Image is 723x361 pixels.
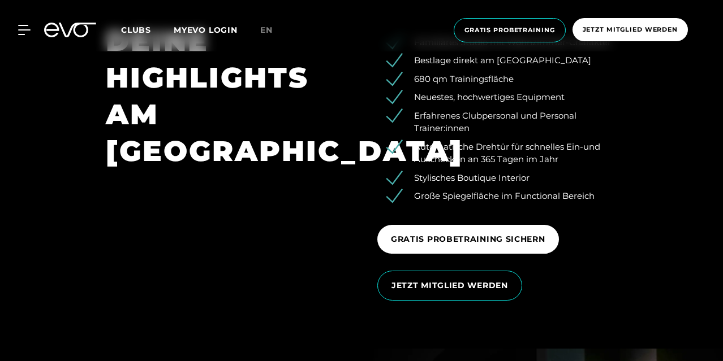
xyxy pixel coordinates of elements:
[394,73,617,86] li: 680 qm Trainingsfläche
[121,25,151,35] span: Clubs
[260,24,286,37] a: en
[377,262,527,309] a: JETZT MITGLIED WERDEN
[394,54,617,67] li: Bestlage direkt am [GEOGRAPHIC_DATA]
[394,141,617,166] li: Automatische Drehtür für schnelles Ein-und Auschecken an 365 Tagen im Jahr
[260,25,273,35] span: en
[394,91,617,104] li: Neuestes, hochwertiges Equipment
[464,25,555,35] span: Gratis Probetraining
[391,233,545,245] span: GRATIS PROBETRAINING SICHERN
[394,190,617,203] li: Große Spiegelfläche im Functional Bereich
[174,25,238,35] a: MYEVO LOGIN
[450,18,569,42] a: Gratis Probetraining
[106,23,346,169] h1: DEINE HIGHLIGHTS AM [GEOGRAPHIC_DATA]
[391,280,508,292] span: JETZT MITGLIED WERDEN
[394,172,617,185] li: Stylisches Boutique Interior
[583,25,678,34] span: Jetzt Mitglied werden
[394,110,617,135] li: Erfahrenes Clubpersonal und Personal Trainer:innen
[569,18,691,42] a: Jetzt Mitglied werden
[121,24,174,35] a: Clubs
[377,216,563,262] a: GRATIS PROBETRAINING SICHERN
